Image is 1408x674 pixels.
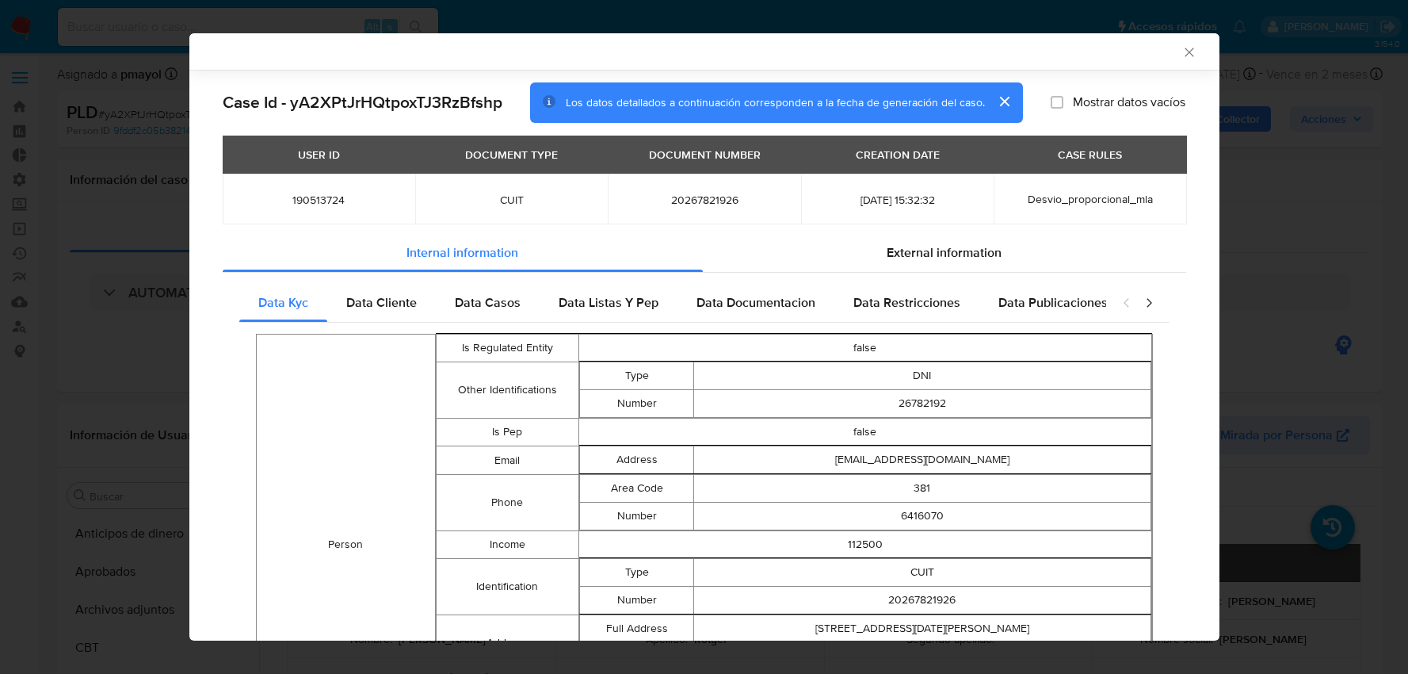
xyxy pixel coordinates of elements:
[436,362,579,419] td: Other Identifications
[1181,44,1196,59] button: Cerrar ventana
[346,293,417,312] span: Data Cliente
[694,503,1150,530] td: 6416070
[580,559,694,587] td: Type
[820,193,975,207] span: [DATE] 15:32:32
[288,141,349,168] div: USER ID
[436,335,579,362] td: Is Regulated Entity
[985,82,1023,121] button: cerrar
[189,33,1219,641] div: closure-recommendation-modal
[580,475,694,503] td: Area Code
[694,475,1150,503] td: 381
[580,587,694,615] td: Number
[436,446,579,475] td: Email
[694,362,1150,390] td: DNI
[694,446,1150,474] td: [EMAIL_ADDRESS][DOMAIN_NAME]
[434,193,589,207] span: CUIT
[406,243,518,262] span: Internal information
[436,615,579,672] td: Address
[258,293,308,312] span: Data Kyc
[242,193,396,207] span: 190513724
[436,531,579,559] td: Income
[579,531,1151,559] td: 112500
[580,446,694,474] td: Address
[579,419,1151,446] td: false
[580,362,694,390] td: Type
[579,335,1151,362] td: false
[887,243,1002,262] span: External information
[639,141,770,168] div: DOCUMENT NUMBER
[694,559,1150,587] td: CUIT
[436,419,579,446] td: Is Pep
[239,284,1106,322] div: Detailed internal info
[1073,94,1185,110] span: Mostrar datos vacíos
[436,475,579,531] td: Phone
[998,293,1108,312] span: Data Publicaciones
[566,94,985,110] span: Los datos detallados a continuación corresponden a la fecha de generación del caso.
[627,193,781,207] span: 20267821926
[694,390,1150,418] td: 26782192
[436,559,579,615] td: Identification
[580,503,694,530] td: Number
[223,234,1186,272] div: Detailed info
[580,390,694,418] td: Number
[694,587,1150,615] td: 20267821926
[694,615,1150,643] td: [STREET_ADDRESS][DATE][PERSON_NAME]
[1051,96,1063,109] input: Mostrar datos vacíos
[456,141,567,168] div: DOCUMENT TYPE
[853,293,960,312] span: Data Restricciones
[696,293,815,312] span: Data Documentacion
[1048,141,1131,168] div: CASE RULES
[559,293,658,312] span: Data Listas Y Pep
[1028,191,1153,207] span: Desvio_proporcional_mla
[846,141,949,168] div: CREATION DATE
[580,615,694,643] td: Full Address
[455,293,521,312] span: Data Casos
[223,92,502,113] h2: Case Id - yA2XPtJrHQtpoxTJ3RzBfshp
